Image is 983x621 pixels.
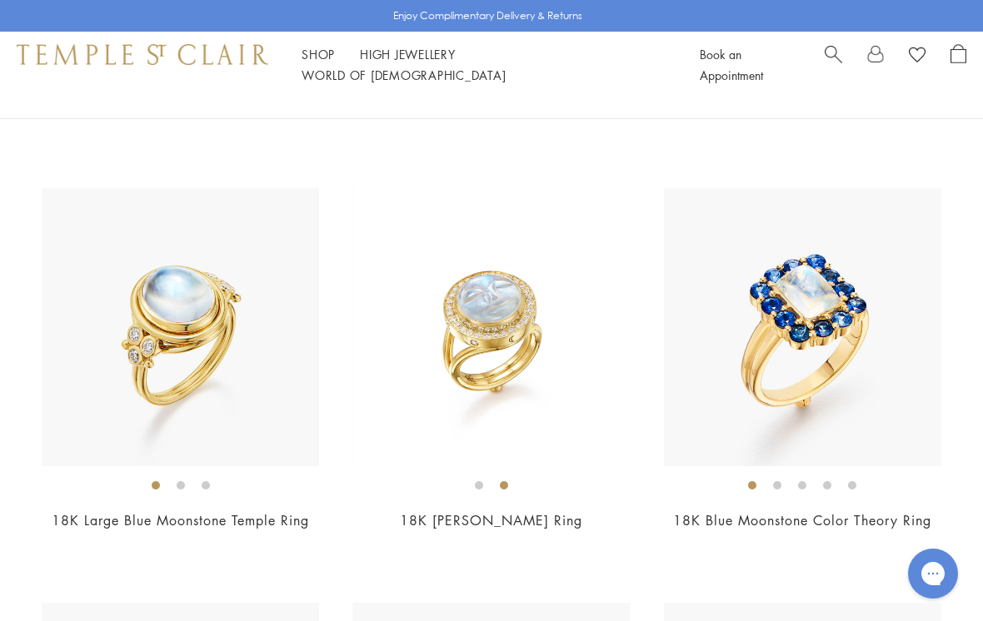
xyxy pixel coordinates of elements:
a: View Wishlist [909,44,926,69]
img: R14113-BM10V [42,188,319,465]
nav: Main navigation [302,44,662,86]
a: 18K Blue Moonstone Color Theory Ring [673,511,931,529]
a: ShopShop [302,46,335,62]
a: High JewelleryHigh Jewellery [360,46,456,62]
iframe: Gorgias live chat messenger [900,543,966,604]
img: Temple St. Clair [17,44,268,64]
img: 18K Blue Moonstone Color Theory Ring [664,188,941,465]
a: Open Shopping Bag [951,44,966,86]
a: World of [DEMOGRAPHIC_DATA]World of [DEMOGRAPHIC_DATA] [302,67,506,83]
img: 18K Astrid Moonface Ring [352,188,630,465]
p: Enjoy Complimentary Delivery & Returns [393,7,582,24]
a: Search [825,44,842,86]
a: 18K Large Blue Moonstone Temple Ring [52,511,309,529]
a: 18K [PERSON_NAME] Ring [400,511,582,529]
a: Book an Appointment [700,46,763,83]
